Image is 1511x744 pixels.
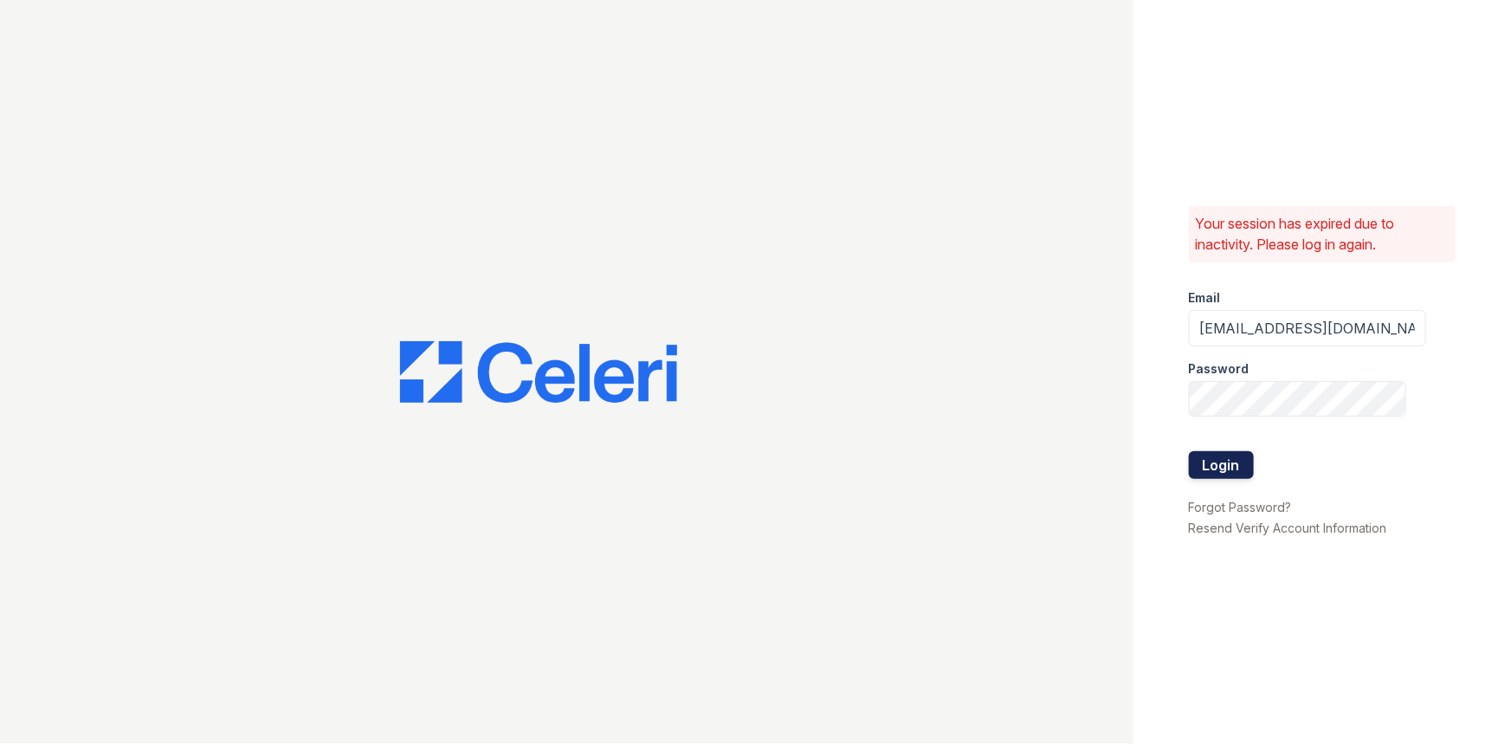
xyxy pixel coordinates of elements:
[1189,451,1254,479] button: Login
[400,341,677,404] img: CE_Logo_Blue-a8612792a0a2168367f1c8372b55b34899dd931a85d93a1a3d3e32e68fde9ad4.png
[1189,289,1221,307] label: Email
[1196,213,1449,255] p: Your session has expired due to inactivity. Please log in again.
[1189,360,1249,378] label: Password
[1189,500,1292,514] a: Forgot Password?
[1189,521,1387,535] a: Resend Verify Account Information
